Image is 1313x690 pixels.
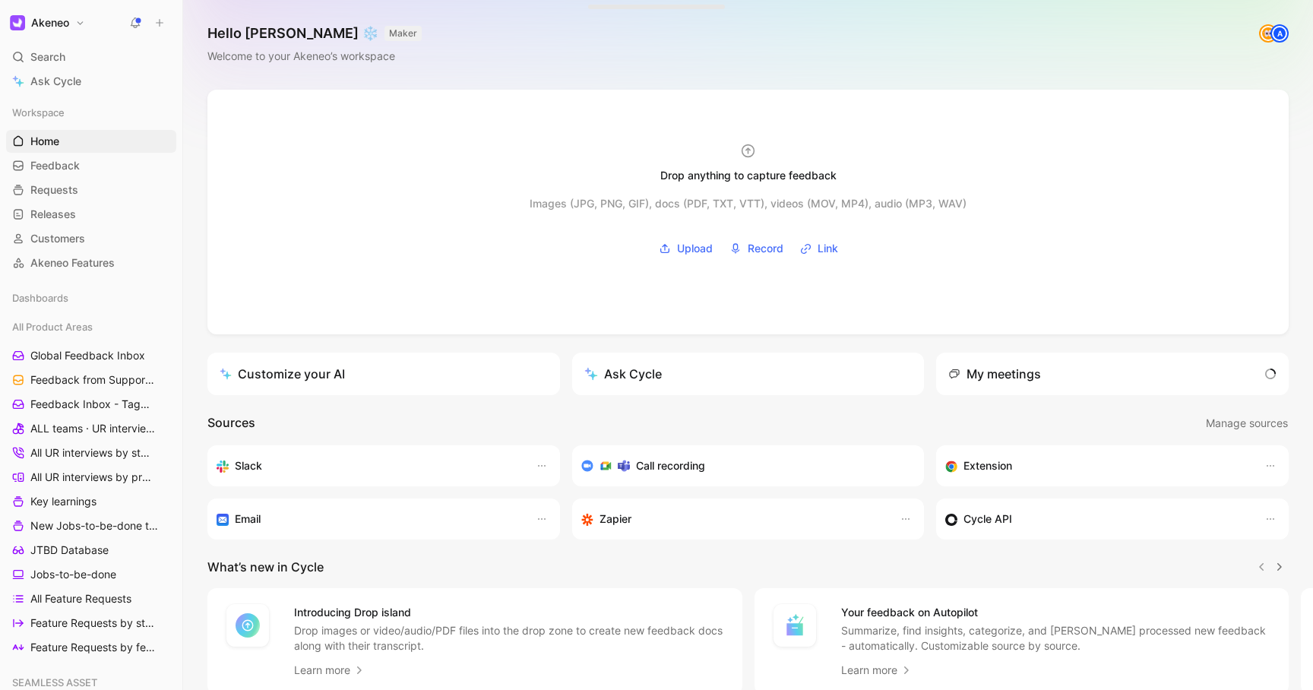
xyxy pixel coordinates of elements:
a: Feature Requests by status [6,612,176,635]
div: Dashboards [6,286,176,314]
span: Customers [30,231,85,246]
a: Feedback from Support Team [6,369,176,391]
div: Capture feedback from anywhere on the web [945,457,1249,475]
a: Customize your AI [207,353,560,395]
span: Workspace [12,105,65,120]
a: Learn more [294,661,365,679]
div: All Product Areas [6,315,176,338]
h3: Call recording [636,457,705,475]
div: Record & transcribe meetings from Zoom, Meet & Teams. [581,457,903,475]
span: Feedback from Support Team [30,372,157,388]
div: Forward emails to your feedback inbox [217,510,520,528]
span: Manage sources [1206,414,1288,432]
button: AkeneoAkeneo [6,12,89,33]
button: Record [724,237,789,260]
span: Upload [677,239,713,258]
a: Feedback Inbox - Tagging [6,393,176,416]
a: Customers [6,227,176,250]
h4: Introducing Drop island [294,603,724,622]
a: Feedback [6,154,176,177]
div: Sync customers & send feedback from custom sources. Get inspired by our favorite use case [945,510,1249,528]
h3: Slack [235,457,262,475]
div: Customize your AI [220,365,345,383]
span: Global Feedback Inbox [30,348,145,363]
a: Key learnings [6,490,176,513]
span: Akeneo Features [30,255,115,271]
a: All UR interviews by projects [6,466,176,489]
span: Ask Cycle [30,72,81,90]
a: ALL teams · UR interviews [6,417,176,440]
span: Feedback [30,158,80,173]
img: Akeneo [10,15,25,30]
img: avatar [1261,26,1276,41]
p: Summarize, find insights, categorize, and [PERSON_NAME] processed new feedback - automatically. C... [841,623,1271,654]
div: Capture feedback from thousands of sources with Zapier (survey results, recordings, sheets, etc). [581,510,885,528]
a: Ask Cycle [6,70,176,93]
h3: Extension [963,457,1012,475]
span: Requests [30,182,78,198]
span: Feedback Inbox - Tagging [30,397,156,412]
span: Record [748,239,783,258]
div: A [1272,26,1287,41]
span: All Feature Requests [30,591,131,606]
div: Drop anything to capture feedback [660,166,837,185]
a: All Feature Requests [6,587,176,610]
a: Releases [6,203,176,226]
div: Workspace [6,101,176,124]
button: Ask Cycle [572,353,925,395]
a: Jobs-to-be-done [6,563,176,586]
span: SEAMLESS ASSET [12,675,97,690]
h1: Hello [PERSON_NAME] ❄️ [207,24,422,43]
div: All Product AreasGlobal Feedback InboxFeedback from Support TeamFeedback Inbox - TaggingALL teams... [6,315,176,659]
h4: Your feedback on Autopilot [841,603,1271,622]
span: New Jobs-to-be-done to review ([PERSON_NAME]) [30,518,163,533]
span: Search [30,48,65,66]
span: All Product Areas [12,319,93,334]
h1: Akeneo [31,16,69,30]
p: Drop images or video/audio/PDF files into the drop zone to create new feedback docs along with th... [294,623,724,654]
div: Sync your customers, send feedback and get updates in Slack [217,457,520,475]
span: Dashboards [12,290,68,305]
div: My meetings [948,365,1041,383]
span: All UR interviews by projects [30,470,157,485]
a: Feature Requests by feature [6,636,176,659]
a: Akeneo Features [6,252,176,274]
span: Feature Requests by status [30,616,157,631]
a: New Jobs-to-be-done to review ([PERSON_NAME]) [6,514,176,537]
span: ALL teams · UR interviews [30,421,156,436]
button: Upload [653,237,718,260]
a: Learn more [841,661,913,679]
h3: Email [235,510,261,528]
button: MAKER [384,26,422,41]
div: Welcome to your Akeneo’s workspace [207,47,422,65]
h2: Sources [207,413,255,433]
div: Ask Cycle [584,365,662,383]
span: JTBD Database [30,543,109,558]
span: Feature Requests by feature [30,640,157,655]
a: Global Feedback Inbox [6,344,176,367]
div: Dashboards [6,286,176,309]
h3: Cycle API [963,510,1012,528]
button: Manage sources [1205,413,1289,433]
span: Jobs-to-be-done [30,567,116,582]
span: Link [818,239,838,258]
a: JTBD Database [6,539,176,562]
a: Requests [6,179,176,201]
span: Releases [30,207,76,222]
a: All UR interviews by status [6,442,176,464]
span: Key learnings [30,494,96,509]
button: Link [795,237,843,260]
div: Images (JPG, PNG, GIF), docs (PDF, TXT, VTT), videos (MOV, MP4), audio (MP3, WAV) [530,195,967,213]
h2: What’s new in Cycle [207,558,324,576]
h3: Zapier [600,510,631,528]
a: Home [6,130,176,153]
div: Search [6,46,176,68]
span: All UR interviews by status [30,445,156,461]
span: Home [30,134,59,149]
